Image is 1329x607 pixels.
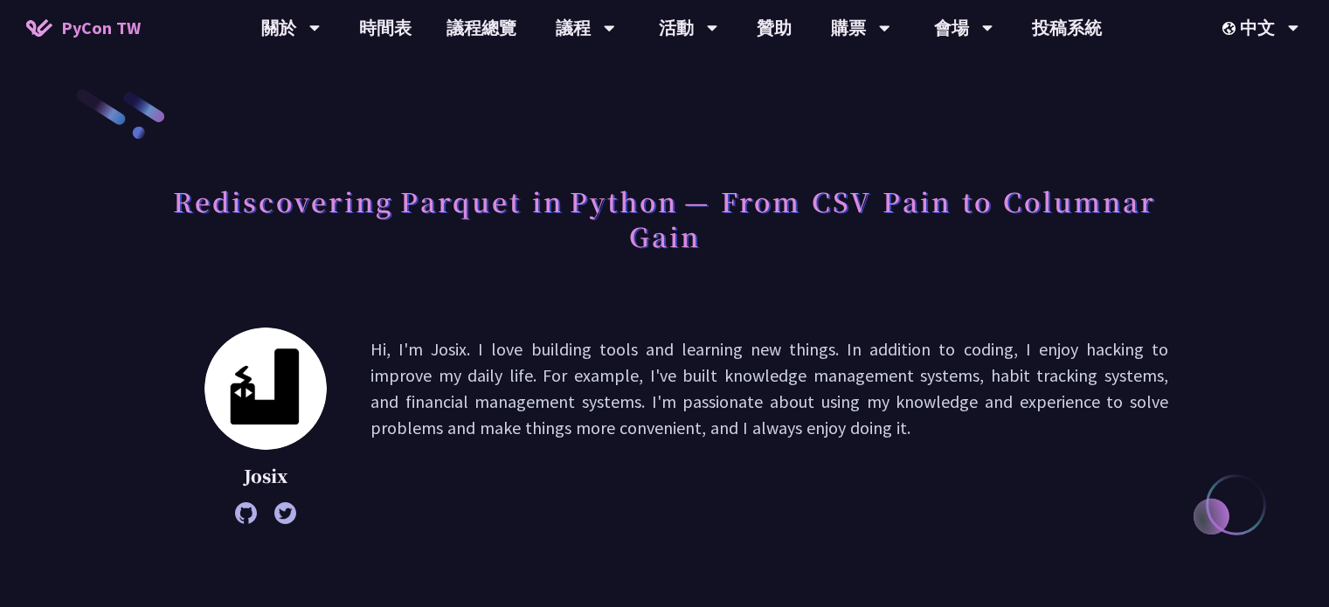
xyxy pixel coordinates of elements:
[370,336,1168,515] p: Hi, I'm Josix. I love building tools and learning new things. In addition to coding, I enjoy hack...
[204,328,327,450] img: Josix
[1222,22,1240,35] img: Locale Icon
[26,19,52,37] img: Home icon of PyCon TW 2025
[204,463,327,489] p: Josix
[161,175,1168,262] h1: Rediscovering Parquet in Python — From CSV Pain to Columnar Gain
[61,15,141,41] span: PyCon TW
[9,6,158,50] a: PyCon TW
